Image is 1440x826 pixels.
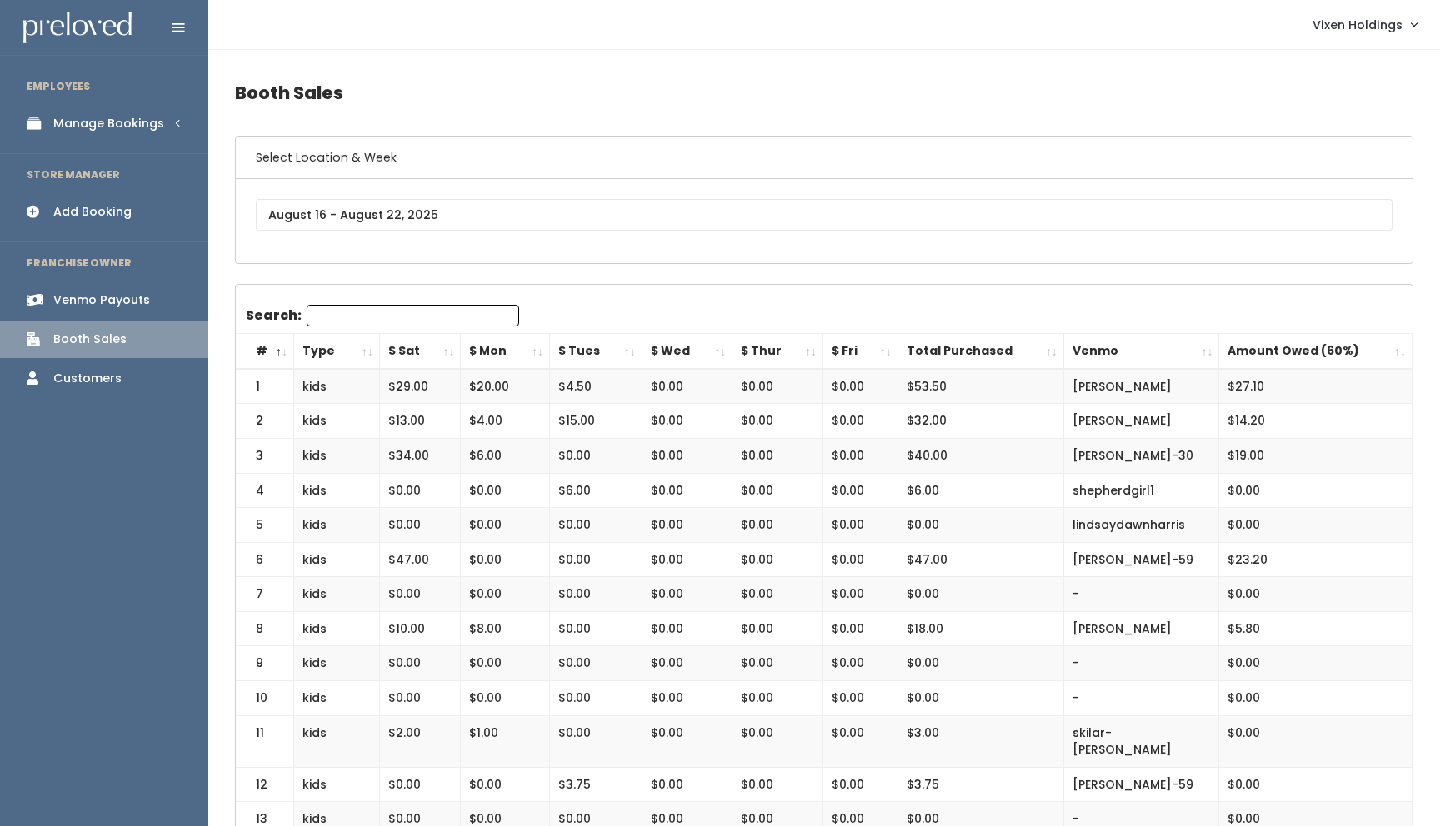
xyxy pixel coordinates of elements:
[461,334,550,369] th: $ Mon: activate to sort column ascending
[379,681,461,716] td: $0.00
[1063,681,1219,716] td: -
[897,577,1063,612] td: $0.00
[236,681,294,716] td: 10
[294,715,380,767] td: kids
[822,542,897,577] td: $0.00
[379,646,461,681] td: $0.00
[1219,334,1412,369] th: Amount Owed (60%): activate to sort column ascending
[461,542,550,577] td: $0.00
[550,577,642,612] td: $0.00
[897,334,1063,369] th: Total Purchased: activate to sort column ascending
[294,473,380,508] td: kids
[1063,508,1219,543] td: lindsaydawnharris
[294,681,380,716] td: kids
[642,473,732,508] td: $0.00
[461,438,550,473] td: $6.00
[550,334,642,369] th: $ Tues: activate to sort column ascending
[236,334,294,369] th: #: activate to sort column descending
[379,577,461,612] td: $0.00
[642,577,732,612] td: $0.00
[1063,404,1219,439] td: [PERSON_NAME]
[822,438,897,473] td: $0.00
[642,611,732,646] td: $0.00
[379,508,461,543] td: $0.00
[236,473,294,508] td: 4
[379,369,461,404] td: $29.00
[642,767,732,802] td: $0.00
[294,369,380,404] td: kids
[1219,611,1412,646] td: $5.80
[822,473,897,508] td: $0.00
[379,715,461,767] td: $2.00
[1063,646,1219,681] td: -
[1063,334,1219,369] th: Venmo: activate to sort column ascending
[732,646,823,681] td: $0.00
[1063,473,1219,508] td: shepherdgirl1
[732,611,823,646] td: $0.00
[461,715,550,767] td: $1.00
[1219,508,1412,543] td: $0.00
[379,611,461,646] td: $10.00
[1312,16,1402,34] span: Vixen Holdings
[236,369,294,404] td: 1
[822,681,897,716] td: $0.00
[550,404,642,439] td: $15.00
[461,508,550,543] td: $0.00
[236,508,294,543] td: 5
[1063,438,1219,473] td: [PERSON_NAME]-30
[642,404,732,439] td: $0.00
[550,681,642,716] td: $0.00
[236,542,294,577] td: 6
[294,611,380,646] td: kids
[897,611,1063,646] td: $18.00
[550,767,642,802] td: $3.75
[236,137,1412,179] h6: Select Location & Week
[461,611,550,646] td: $8.00
[1219,767,1412,802] td: $0.00
[822,369,897,404] td: $0.00
[461,767,550,802] td: $0.00
[379,473,461,508] td: $0.00
[732,334,823,369] th: $ Thur: activate to sort column ascending
[379,767,461,802] td: $0.00
[379,404,461,439] td: $13.00
[1219,681,1412,716] td: $0.00
[1219,404,1412,439] td: $14.20
[550,611,642,646] td: $0.00
[550,646,642,681] td: $0.00
[642,438,732,473] td: $0.00
[294,334,380,369] th: Type: activate to sort column ascending
[822,577,897,612] td: $0.00
[822,508,897,543] td: $0.00
[53,370,122,387] div: Customers
[256,199,1392,231] input: August 16 - August 22, 2025
[236,646,294,681] td: 9
[461,404,550,439] td: $4.00
[732,542,823,577] td: $0.00
[23,12,132,44] img: preloved logo
[294,646,380,681] td: kids
[1296,7,1433,42] a: Vixen Holdings
[732,681,823,716] td: $0.00
[897,542,1063,577] td: $47.00
[1063,369,1219,404] td: [PERSON_NAME]
[461,646,550,681] td: $0.00
[897,404,1063,439] td: $32.00
[236,767,294,802] td: 12
[897,646,1063,681] td: $0.00
[379,334,461,369] th: $ Sat: activate to sort column ascending
[461,369,550,404] td: $20.00
[732,715,823,767] td: $0.00
[235,70,1413,116] h4: Booth Sales
[642,542,732,577] td: $0.00
[379,542,461,577] td: $47.00
[897,369,1063,404] td: $53.50
[461,681,550,716] td: $0.00
[294,542,380,577] td: kids
[822,334,897,369] th: $ Fri: activate to sort column ascending
[1219,369,1412,404] td: $27.10
[550,438,642,473] td: $0.00
[1219,473,1412,508] td: $0.00
[732,508,823,543] td: $0.00
[642,646,732,681] td: $0.00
